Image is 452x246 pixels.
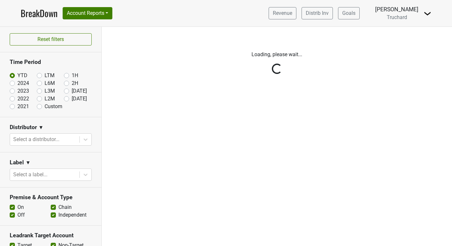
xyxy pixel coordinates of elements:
[424,10,431,17] img: Dropdown Menu
[302,7,333,19] a: Distrib Inv
[338,7,360,19] a: Goals
[387,14,407,20] span: Truchard
[63,7,112,19] button: Account Reports
[107,51,447,58] p: Loading, please wait...
[21,6,57,20] a: BreakDown
[269,7,296,19] a: Revenue
[375,5,418,14] div: [PERSON_NAME]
